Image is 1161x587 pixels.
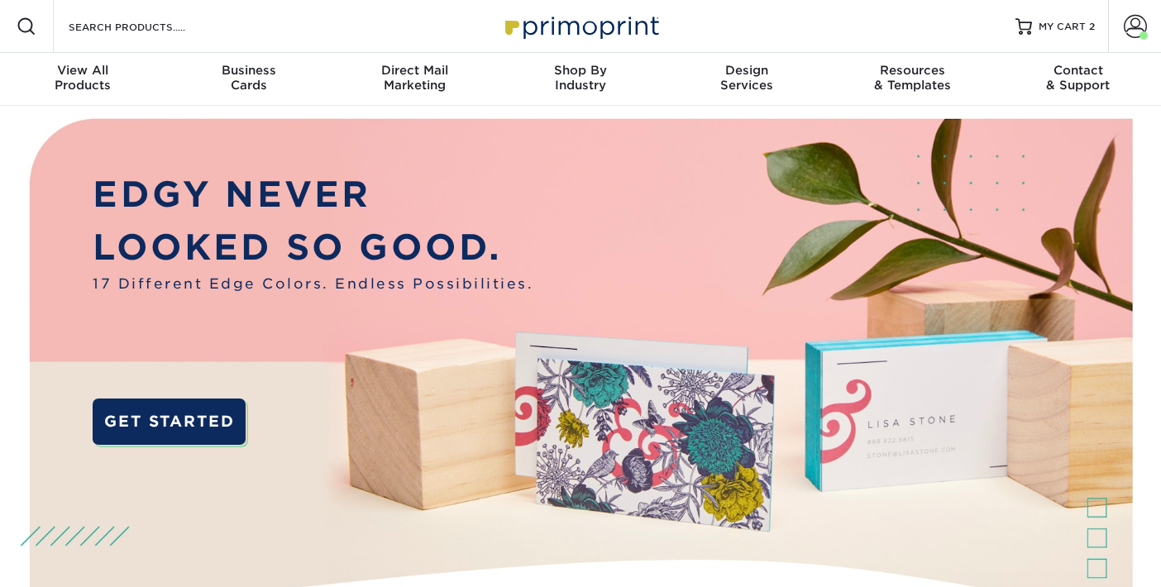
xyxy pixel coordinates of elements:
a: Direct MailMarketing [332,53,498,106]
div: Services [663,63,829,93]
span: 2 [1089,21,1095,32]
span: Design [663,63,829,78]
p: LOOKED SO GOOD. [93,222,533,274]
div: Industry [498,63,664,93]
span: Direct Mail [332,63,498,78]
a: DesignServices [663,53,829,106]
div: & Templates [829,63,996,93]
span: Resources [829,63,996,78]
p: EDGY NEVER [93,169,533,221]
div: Marketing [332,63,498,93]
div: & Support [995,63,1161,93]
a: GET STARTED [93,398,246,444]
input: SEARCH PRODUCTS..... [67,17,228,36]
span: Business [166,63,332,78]
a: Shop ByIndustry [498,53,664,106]
div: Cards [166,63,332,93]
span: 17 Different Edge Colors. Endless Possibilities. [93,274,533,294]
span: Contact [995,63,1161,78]
a: Resources& Templates [829,53,996,106]
span: MY CART [1039,20,1086,34]
a: BusinessCards [166,53,332,106]
span: Shop By [498,63,664,78]
a: Contact& Support [995,53,1161,106]
img: Primoprint [498,8,663,44]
